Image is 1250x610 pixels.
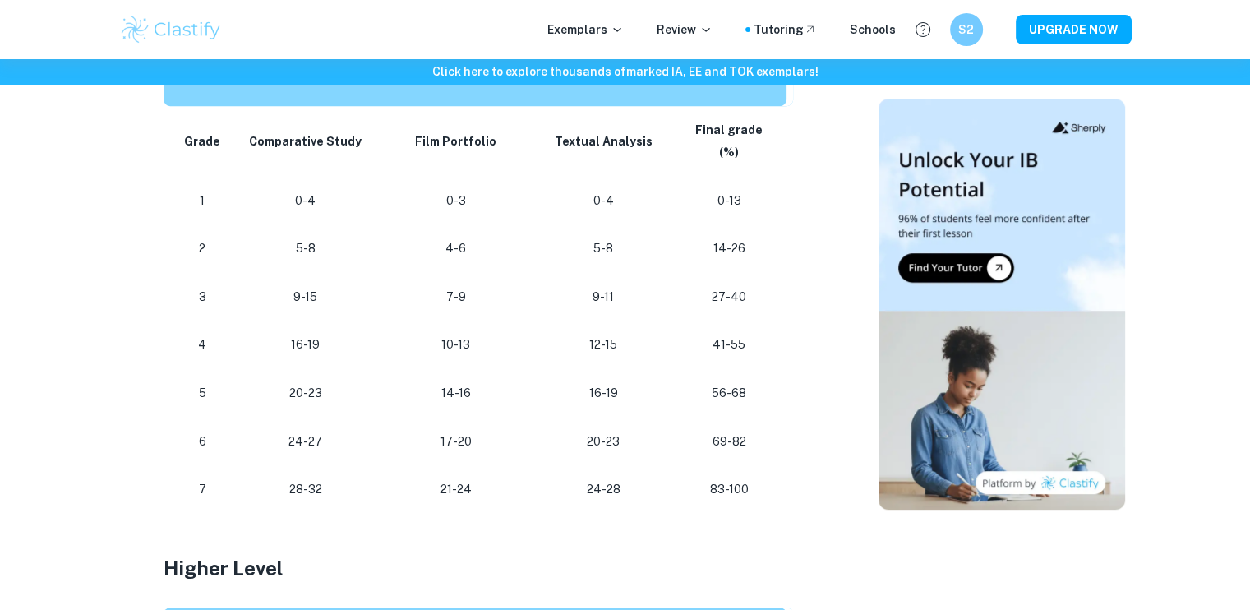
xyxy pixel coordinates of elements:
h6: S2 [957,21,976,39]
p: 0-13 [685,190,773,212]
strong: Comparative Study [249,135,362,148]
p: 9-15 [248,286,363,308]
img: Clastify logo [119,13,224,46]
p: 17-20 [390,431,522,453]
p: 41-55 [685,334,773,356]
p: 9-11 [548,286,658,308]
p: 4-6 [390,238,522,260]
p: 5-8 [548,238,658,260]
p: 20-23 [548,431,658,453]
p: 3 [183,286,222,308]
p: 5 [183,382,222,404]
p: 69-82 [685,431,773,453]
p: 12-15 [548,334,658,356]
strong: Film Portfolio [415,135,496,148]
strong: Textual Analysis [555,135,653,148]
p: 7-9 [390,286,522,308]
p: 21-24 [390,478,522,501]
p: 0-3 [390,190,522,212]
p: 56-68 [685,382,773,404]
p: 14-16 [390,382,522,404]
p: 16-19 [248,334,363,356]
h6: Click here to explore thousands of marked IA, EE and TOK exemplars ! [3,62,1247,81]
p: 16-19 [548,382,658,404]
a: Schools [850,21,896,39]
p: 0-4 [248,190,363,212]
p: 7 [183,478,222,501]
p: 24-27 [248,431,363,453]
p: 10-13 [390,334,522,356]
p: 83-100 [685,478,773,501]
p: 5-8 [248,238,363,260]
p: Exemplars [547,21,624,39]
p: 4 [183,334,222,356]
img: Thumbnail [879,99,1125,510]
p: 1 [183,190,222,212]
p: 24-28 [548,478,658,501]
p: 20-23 [248,382,363,404]
p: 14-26 [685,238,773,260]
p: 28-32 [248,478,363,501]
button: S2 [950,13,983,46]
p: 0-4 [548,190,658,212]
strong: Grade [184,135,220,148]
p: 2 [183,238,222,260]
button: UPGRADE NOW [1016,15,1132,44]
strong: Final grade (%) [695,123,763,159]
p: 27-40 [685,286,773,308]
button: Help and Feedback [909,16,937,44]
p: Review [657,21,713,39]
h3: Higher Level [164,553,821,583]
p: 6 [183,431,222,453]
a: Tutoring [754,21,817,39]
